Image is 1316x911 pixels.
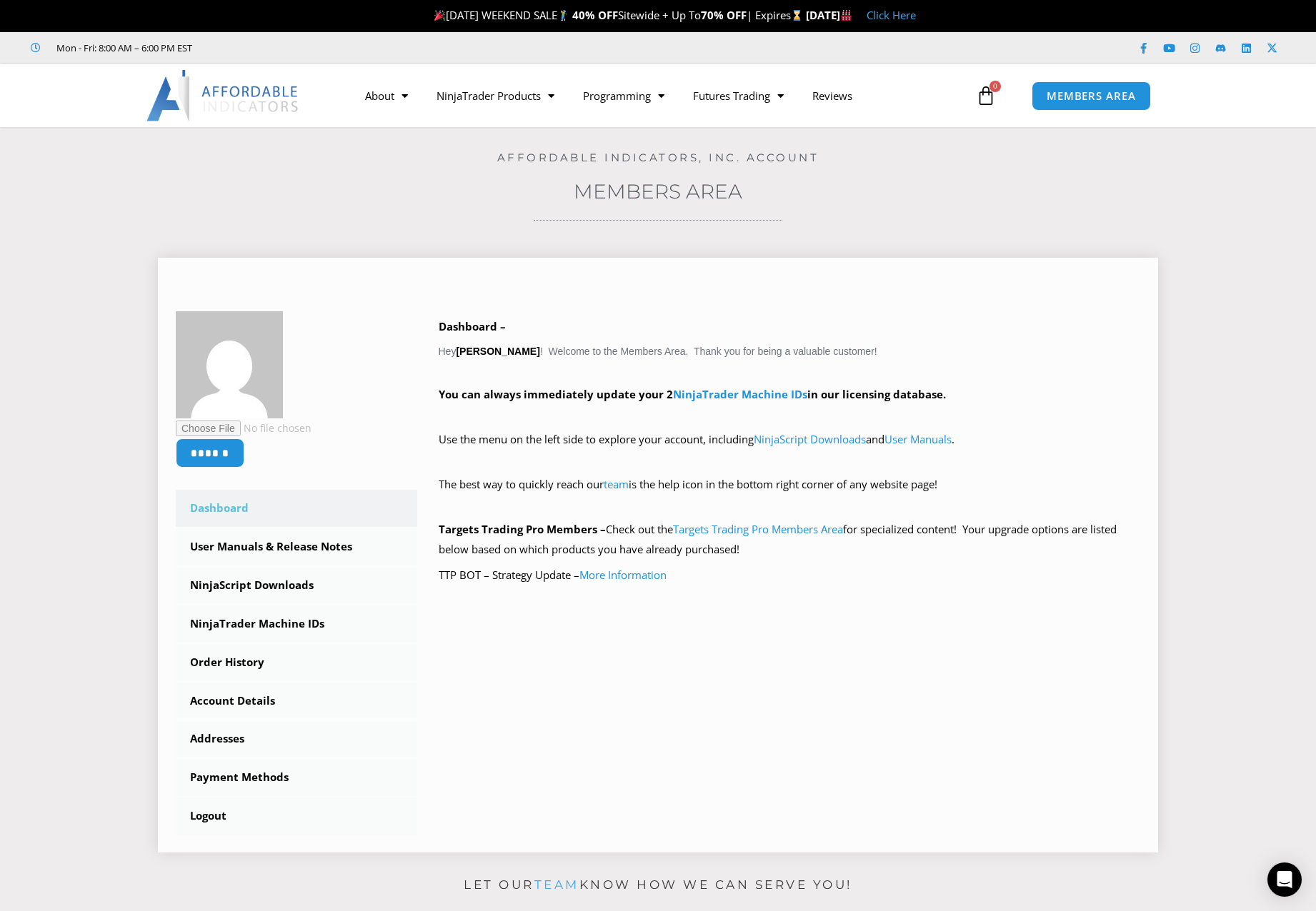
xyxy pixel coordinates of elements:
strong: You can always immediately update your 2 in our licensing database. [439,387,946,401]
nav: Menu [351,79,972,112]
a: Dashboard [176,490,417,527]
a: NinjaScript Downloads [754,432,866,446]
p: Use the menu on the left side to explore your account, including and . [439,430,1141,470]
a: team [534,877,579,892]
a: Click Here [867,8,916,22]
strong: 40% OFF [572,8,618,22]
a: Payment Methods [176,759,417,796]
img: ⌛ [792,10,802,21]
b: Dashboard – [439,319,506,333]
a: MEMBERS AREA [1032,81,1151,111]
a: NinjaTrader Products [422,79,569,112]
a: Targets Trading Pro Members Area [673,522,843,536]
img: 06ff55a5b0eaf95e16e650e5a58f7014a0daa7be84368a156ded94ad01bb0b9f [176,311,283,418]
img: 🏭 [841,10,852,21]
a: Account Details [176,683,417,720]
strong: 70% OFF [701,8,747,22]
a: NinjaTrader Machine IDs [673,387,807,401]
a: Programming [569,79,679,112]
nav: Account pages [176,490,417,835]
a: 0 [954,75,1017,116]
img: 🎉 [434,10,445,21]
p: Check out the for specialized content! Your upgrade options are listed below based on which produ... [439,520,1141,560]
span: 0 [990,81,1001,92]
a: Reviews [798,79,867,112]
a: About [351,79,422,112]
a: Logout [176,797,417,835]
iframe: Customer reviews powered by Trustpilot [212,41,427,55]
a: More Information [579,568,667,582]
a: Members Area [574,179,742,203]
a: Addresses [176,720,417,758]
strong: [DATE] [806,8,852,22]
span: [DATE] WEEKEND SALE Sitewide + Up To | Expires [431,8,806,22]
a: User Manuals & Release Notes [176,528,417,565]
span: MEMBERS AREA [1047,91,1136,101]
a: team [604,477,629,491]
p: Let our know how we can serve you! [158,874,1158,897]
p: TTP BOT – Strategy Update – [439,565,1141,585]
a: Affordable Indicators, Inc. Account [497,151,819,164]
a: NinjaTrader Machine IDs [176,605,417,643]
strong: [PERSON_NAME] [456,346,539,357]
p: The best way to quickly reach our is the help icon in the bottom right corner of any website page! [439,475,1141,515]
strong: Targets Trading Pro Members – [439,522,606,536]
img: 🏌️‍♂️ [558,10,569,21]
span: Mon - Fri: 8:00 AM – 6:00 PM EST [53,39,192,56]
a: Order History [176,644,417,681]
div: Hey ! Welcome to the Members Area. Thank you for being a valuable customer! [439,317,1141,585]
a: User Manuals [884,432,952,446]
a: Futures Trading [679,79,798,112]
a: NinjaScript Downloads [176,567,417,604]
img: LogoAI | Affordable Indicators – NinjaTrader [146,70,300,121]
div: Open Intercom Messenger [1267,862,1302,897]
